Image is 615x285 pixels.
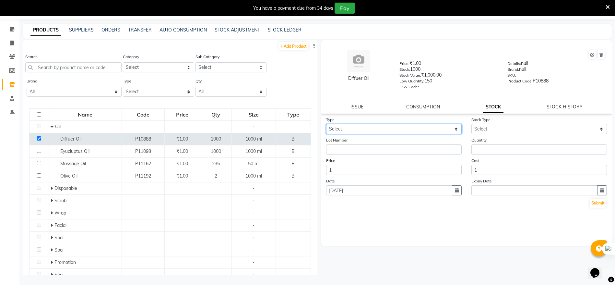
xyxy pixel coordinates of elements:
div: P10888 [507,78,605,87]
label: Low Quantity: [399,78,424,84]
label: HSN Code: [399,84,419,90]
span: 1000 ml [245,148,262,154]
span: Collapse Row [51,124,55,130]
span: B [291,161,295,167]
a: STOCK [483,101,503,113]
div: Type [276,109,311,120]
a: PRODUCTS [30,24,61,36]
span: 235 [212,161,220,167]
span: Massage Oil [60,161,86,167]
button: Pay [335,3,355,14]
span: 1000 ml [245,173,262,179]
span: 1000 [211,148,221,154]
label: Brand [27,78,37,84]
span: Expand Row [51,185,54,191]
span: 1000 [211,136,221,142]
a: AUTO CONSUMPTION [160,27,207,33]
span: - [253,247,254,253]
span: P11162 [135,161,151,167]
div: Price [165,109,200,120]
input: Search by product name or code [25,62,122,72]
label: Date [326,178,335,184]
a: ISSUE [350,104,363,110]
span: B [291,136,295,142]
span: B [291,173,295,179]
label: Type [326,117,335,123]
span: 50 ml [248,161,259,167]
a: SUPPLIERS [69,27,94,33]
label: Type [123,78,131,84]
span: Eyucluptus Oil [60,148,89,154]
span: Expand Row [51,272,54,278]
label: Expiry Date [471,178,492,184]
span: Spa [54,235,63,241]
span: Expand Row [51,235,54,241]
span: P11192 [135,173,151,179]
span: P10888 [135,136,151,142]
span: Scrub [54,198,66,204]
span: Expand Row [51,222,54,228]
div: ₹1,000.00 [399,72,497,81]
span: - [253,259,254,265]
label: Lot Number [326,137,348,143]
span: - [253,185,254,191]
span: - [253,272,254,278]
a: CONSUMPTION [406,104,440,110]
label: Sub Category [195,54,219,60]
div: Diffuer Oil [328,75,390,82]
span: ₹1.00 [176,148,188,154]
div: Qty [200,109,231,120]
a: TRANSFER [128,27,152,33]
a: ORDERS [101,27,120,33]
span: - [253,210,254,216]
span: Diffuer Oil [60,136,81,142]
span: B [291,148,295,154]
span: ₹1.00 [176,173,188,179]
label: Cost [471,158,479,164]
span: Oil [55,124,61,130]
a: STOCK ADJUSTMENT [215,27,260,33]
div: ₹1.00 [399,60,497,69]
div: Size [232,109,276,120]
span: Expand Row [51,210,54,216]
span: Expand Row [51,247,54,253]
span: Facial [54,222,66,228]
label: Stock: [399,67,410,72]
div: null [507,66,605,75]
label: Search [25,54,38,60]
iframe: chat widget [588,259,609,279]
a: STOCK LEDGER [268,27,302,33]
span: - [253,222,254,228]
span: Wrap [54,210,66,216]
label: Stock Type [471,117,491,123]
label: Stock Value: [399,72,421,78]
div: You have a payment due from 34 days [253,5,333,12]
label: Category [123,54,139,60]
span: Olive Oil [60,173,77,179]
div: Code [122,109,164,120]
button: Submit [590,199,606,208]
span: - [253,235,254,241]
div: null [507,60,605,69]
span: Spa [54,272,63,278]
span: Promotion [54,259,76,265]
span: ₹1.00 [176,161,188,167]
span: Spa [54,247,63,253]
label: Price [326,158,335,164]
label: Details: [507,61,521,67]
label: Product Code: [507,78,533,84]
span: - [253,124,254,130]
label: Qty [195,78,202,84]
span: Disposable [54,185,77,191]
div: 1000 [399,66,497,75]
label: Brand: [507,67,519,72]
a: Add Product [278,42,308,50]
span: Expand Row [51,198,54,204]
span: 2 [215,173,217,179]
span: Expand Row [51,259,54,265]
span: P11093 [135,148,151,154]
span: - [253,198,254,204]
a: STOCK HISTORY [547,104,583,110]
label: SKU: [507,72,516,78]
div: 150 [399,78,497,87]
